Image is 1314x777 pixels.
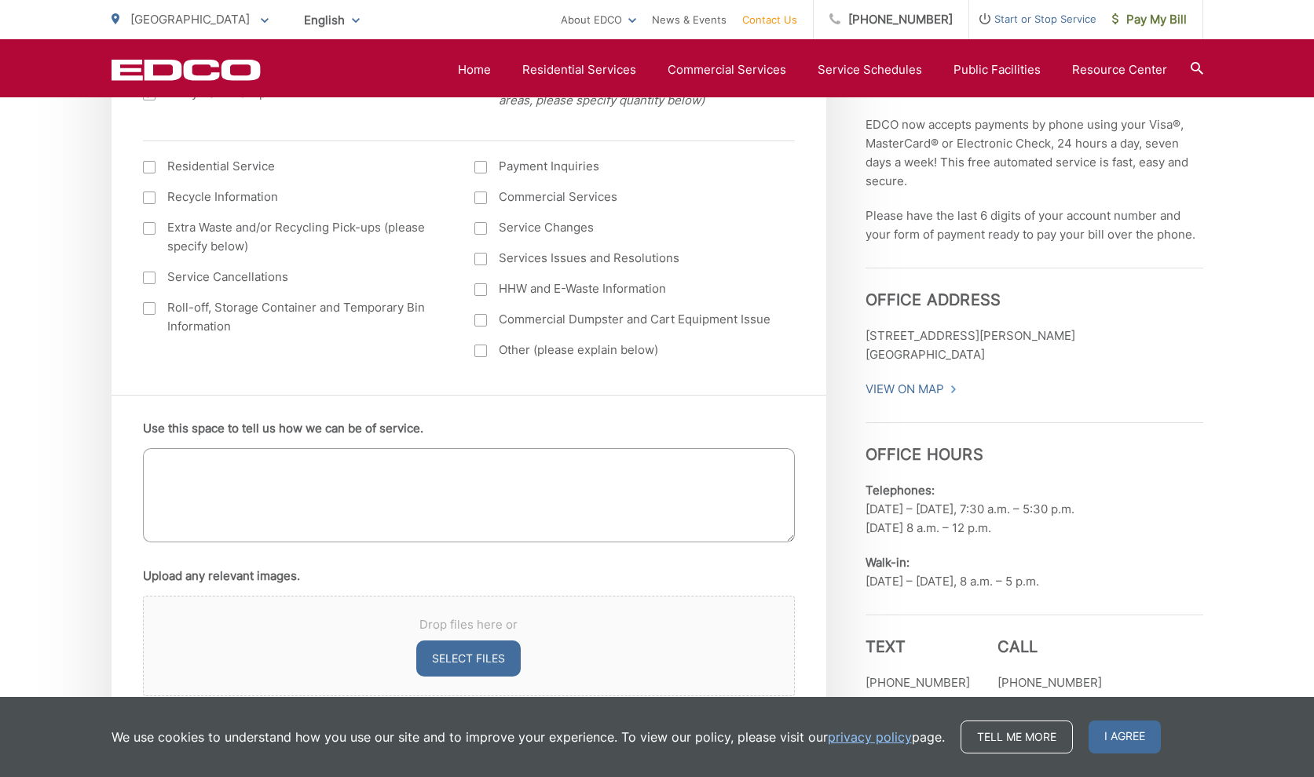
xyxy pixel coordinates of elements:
label: Commercial Dumpster and Cart Equipment Issue [474,310,775,329]
a: About EDCO [561,10,636,29]
label: Extra Waste and/or Recycling Pick-ups (please specify below) [143,218,444,256]
h3: Office Address [866,268,1203,309]
a: Contact Us [742,10,797,29]
label: Commercial Services [474,188,775,206]
p: [DATE] – [DATE], 8 a.m. – 5 p.m. [866,553,1203,591]
a: Residential Services [522,60,636,79]
label: HHW and E-Waste Information [474,279,775,298]
p: EDCO now accepts payments by phone using your Visa®, MasterCard® or Electronic Check, 24 hours a ... [866,115,1203,191]
a: Resource Center [1072,60,1167,79]
p: Please have the last 6 digits of your account number and your form of payment ready to pay your b... [866,206,1203,244]
span: Drop files here or [163,615,775,634]
a: News & Events [652,10,727,29]
button: select files, upload any relevant images. [416,640,521,677]
p: We use cookies to understand how you use our site and to improve your experience. To view our pol... [112,728,945,746]
b: Telephones: [866,483,935,498]
span: [GEOGRAPHIC_DATA] [130,12,250,27]
label: Other (please explain below) [474,341,775,359]
a: Commercial Services [668,60,786,79]
a: Public Facilities [953,60,1041,79]
a: View On Map [866,380,957,399]
label: Use this space to tell us how we can be of service. [143,421,423,436]
b: Walk-in: [866,555,910,570]
label: Upload any relevant images. [143,569,300,583]
a: Tell me more [961,720,1073,753]
label: Service Changes [474,218,775,237]
label: Service Cancellations [143,268,444,286]
p: [STREET_ADDRESS][PERSON_NAME] [GEOGRAPHIC_DATA] [866,326,1203,364]
label: Residential Service [143,157,444,176]
span: English [292,6,372,34]
label: Services Issues and Resolutions [474,249,775,268]
label: Payment Inquiries [474,157,775,176]
a: privacy policy [828,728,912,746]
a: Home [458,60,491,79]
a: EDCD logo. Return to the homepage. [112,59,261,81]
p: [DATE] – [DATE], 7:30 a.m. – 5:30 p.m. [DATE] 8 a.m. – 12 p.m. [866,481,1203,538]
span: Pay My Bill [1112,10,1187,29]
label: Roll-off, Storage Container and Temporary Bin Information [143,298,444,336]
h3: Text [866,637,970,656]
label: Recycle Information [143,188,444,206]
h3: Call [997,637,1102,656]
a: Service Schedules [818,60,922,79]
p: [PHONE_NUMBER] [866,673,970,692]
p: [PHONE_NUMBER] [997,673,1102,692]
h3: Office Hours [866,422,1203,464]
